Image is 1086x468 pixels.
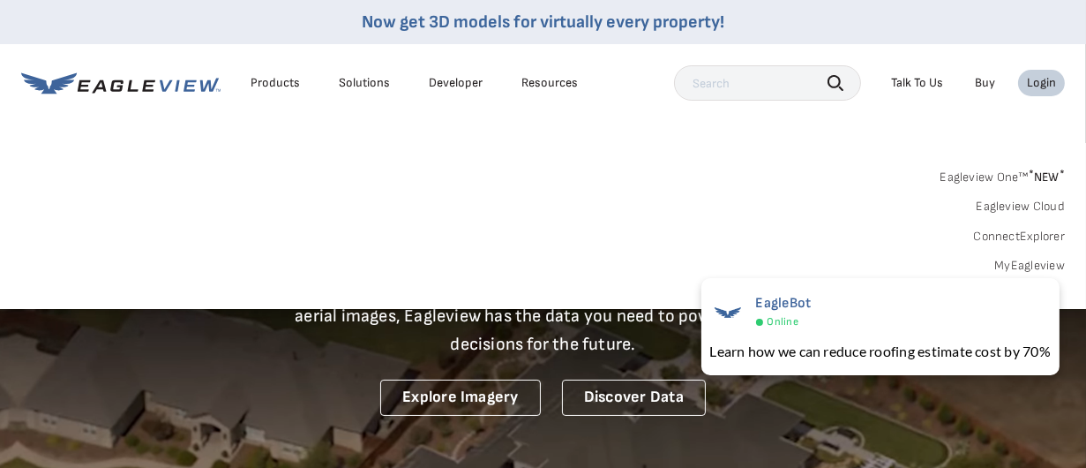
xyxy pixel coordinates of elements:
a: MyEagleview [994,258,1065,274]
a: Eagleview Cloud [976,199,1065,215]
span: NEW [1029,170,1065,185]
p: A new era starts here. Built on more than 3.5 billion high-resolution aerial images, Eagleview ha... [273,274,813,359]
a: Discover Data [562,380,706,416]
div: Learn how we can reduce roofing estimate cost by 70% [710,341,1051,362]
a: Explore Imagery [380,380,541,416]
div: Resources [521,75,578,91]
img: EagleBot [710,295,745,330]
div: Solutions [339,75,390,91]
a: Eagleview One™*NEW* [940,164,1065,185]
a: Buy [975,75,995,91]
a: Now get 3D models for virtually every property! [362,11,724,33]
div: Products [251,75,300,91]
span: EagleBot [756,295,812,312]
a: ConnectExplorer [973,229,1065,245]
input: Search [674,65,861,101]
div: Talk To Us [891,75,943,91]
div: Login [1027,75,1056,91]
span: Online [768,315,798,328]
a: Developer [429,75,483,91]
